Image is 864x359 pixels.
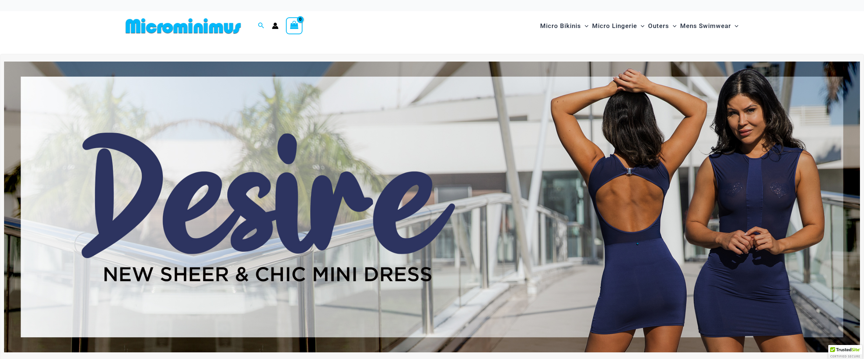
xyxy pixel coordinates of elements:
[4,62,860,352] img: Desire me Navy Dress
[590,15,646,37] a: Micro LingerieMenu ToggleMenu Toggle
[648,17,669,35] span: Outers
[538,15,590,37] a: Micro BikinisMenu ToggleMenu Toggle
[731,17,738,35] span: Menu Toggle
[272,22,279,29] a: Account icon link
[678,15,740,37] a: Mens SwimwearMenu ToggleMenu Toggle
[540,17,581,35] span: Micro Bikinis
[581,17,588,35] span: Menu Toggle
[286,17,303,34] a: View Shopping Cart, empty
[828,345,862,359] div: TrustedSite Certified
[646,15,678,37] a: OutersMenu ToggleMenu Toggle
[592,17,637,35] span: Micro Lingerie
[669,17,676,35] span: Menu Toggle
[258,21,265,31] a: Search icon link
[537,14,742,38] nav: Site Navigation
[123,18,244,34] img: MM SHOP LOGO FLAT
[680,17,731,35] span: Mens Swimwear
[637,17,644,35] span: Menu Toggle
